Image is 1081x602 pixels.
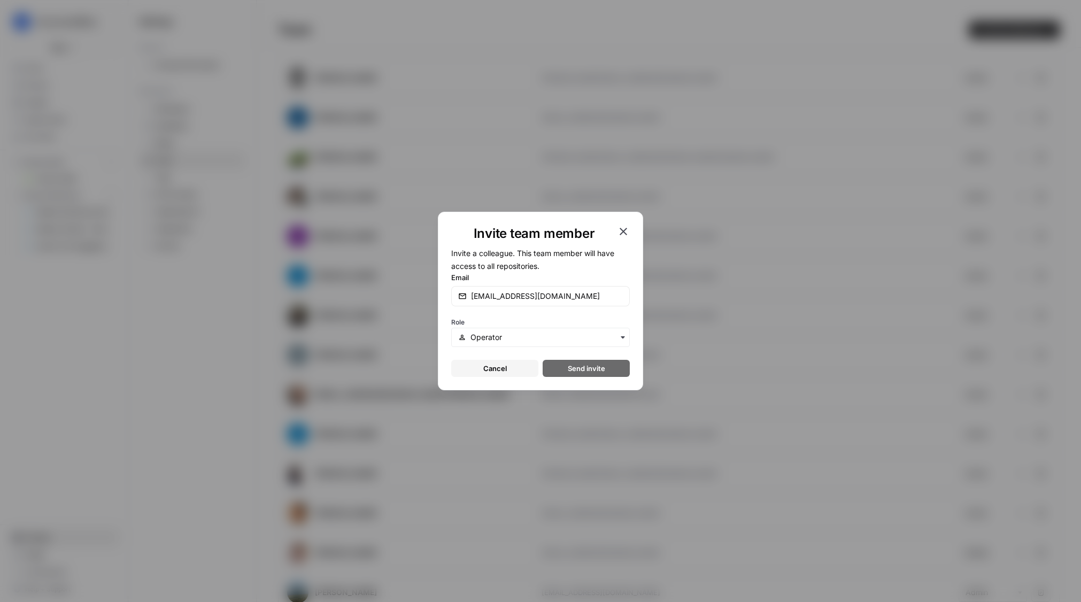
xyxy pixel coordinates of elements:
button: Cancel [451,360,538,377]
h1: Invite team member [451,225,617,242]
span: Send invite [568,363,605,374]
label: Email [451,272,630,283]
input: email@company.com [471,291,623,302]
button: Send invite [543,360,630,377]
input: Operator [470,332,623,343]
span: Invite a colleague. This team member will have access to all repositories. [451,249,614,271]
span: Cancel [483,363,507,374]
span: Role [451,318,465,326]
